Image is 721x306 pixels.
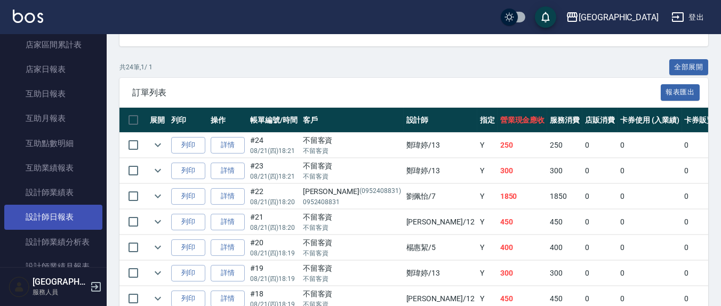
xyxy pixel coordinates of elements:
div: 不留客資 [303,288,401,300]
td: 300 [547,261,582,286]
td: #20 [247,235,300,260]
button: 列印 [171,188,205,205]
th: 列印 [169,108,208,133]
td: #21 [247,210,300,235]
a: 詳情 [211,214,245,230]
img: Person [9,276,30,297]
td: Y [477,184,498,209]
td: 0 [618,184,682,209]
p: 08/21 (四) 18:21 [250,172,298,181]
th: 服務消費 [547,108,582,133]
td: 0 [582,261,618,286]
th: 設計師 [404,108,477,133]
button: expand row [150,239,166,255]
button: expand row [150,137,166,153]
a: 詳情 [211,265,245,281]
td: 300 [498,158,548,183]
td: 300 [547,158,582,183]
p: 08/21 (四) 18:20 [250,223,298,232]
button: 列印 [171,214,205,230]
a: 詳情 [211,188,245,205]
a: 設計師業績表 [4,180,102,205]
a: 設計師業績分析表 [4,230,102,254]
th: 營業現金應收 [498,108,548,133]
td: #24 [247,133,300,158]
a: 設計師日報表 [4,205,102,229]
button: expand row [150,214,166,230]
td: 0 [618,133,682,158]
td: 0 [582,235,618,260]
th: 卡券使用 (入業績) [618,108,682,133]
a: 設計師業績月報表 [4,254,102,279]
button: 登出 [667,7,708,27]
div: 不留客資 [303,263,401,274]
td: Y [477,133,498,158]
td: 0 [618,210,682,235]
div: [PERSON_NAME] [303,186,401,197]
p: 不留客資 [303,274,401,284]
td: 1850 [498,184,548,209]
button: save [535,6,556,28]
a: 互助月報表 [4,106,102,131]
td: 450 [547,210,582,235]
td: 1850 [547,184,582,209]
td: 鄭瑋婷 /13 [404,133,477,158]
p: 共 24 筆, 1 / 1 [119,62,153,72]
a: 詳情 [211,239,245,256]
td: [PERSON_NAME] /12 [404,210,477,235]
span: 訂單列表 [132,87,661,98]
td: 0 [582,133,618,158]
p: 08/21 (四) 18:21 [250,146,298,156]
a: 店家區間累計表 [4,33,102,57]
td: 450 [498,210,548,235]
button: expand row [150,188,166,204]
th: 指定 [477,108,498,133]
td: 鄭瑋婷 /13 [404,158,477,183]
div: 不留客資 [303,237,401,248]
td: 300 [498,261,548,286]
a: 互助業績報表 [4,156,102,180]
p: (0952408831) [359,186,401,197]
td: #19 [247,261,300,286]
td: 0 [618,158,682,183]
th: 展開 [147,108,169,133]
td: 0 [582,184,618,209]
p: 不留客資 [303,172,401,181]
td: 400 [498,235,548,260]
p: 不留客資 [303,146,401,156]
div: 不留客資 [303,160,401,172]
div: 不留客資 [303,212,401,223]
button: expand row [150,265,166,281]
button: 列印 [171,137,205,154]
td: 0 [582,158,618,183]
a: 互助日報表 [4,82,102,106]
td: Y [477,158,498,183]
td: 0 [618,235,682,260]
a: 互助點數明細 [4,131,102,156]
td: Y [477,235,498,260]
td: 鄭瑋婷 /13 [404,261,477,286]
button: 全部展開 [669,59,709,76]
td: #22 [247,184,300,209]
button: 報表匯出 [661,84,700,101]
td: 0 [618,261,682,286]
div: 不留客資 [303,135,401,146]
a: 詳情 [211,137,245,154]
td: #23 [247,158,300,183]
button: 列印 [171,265,205,281]
p: 服務人員 [33,287,87,297]
div: [GEOGRAPHIC_DATA] [579,11,659,24]
p: 08/21 (四) 18:19 [250,248,298,258]
img: Logo [13,10,43,23]
button: 列印 [171,239,205,256]
p: 08/21 (四) 18:19 [250,274,298,284]
p: 不留客資 [303,248,401,258]
td: 250 [498,133,548,158]
a: 報表匯出 [661,87,700,97]
th: 帳單編號/時間 [247,108,300,133]
td: Y [477,261,498,286]
td: 250 [547,133,582,158]
td: 楊惠絜 /5 [404,235,477,260]
td: 400 [547,235,582,260]
th: 客戶 [300,108,404,133]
